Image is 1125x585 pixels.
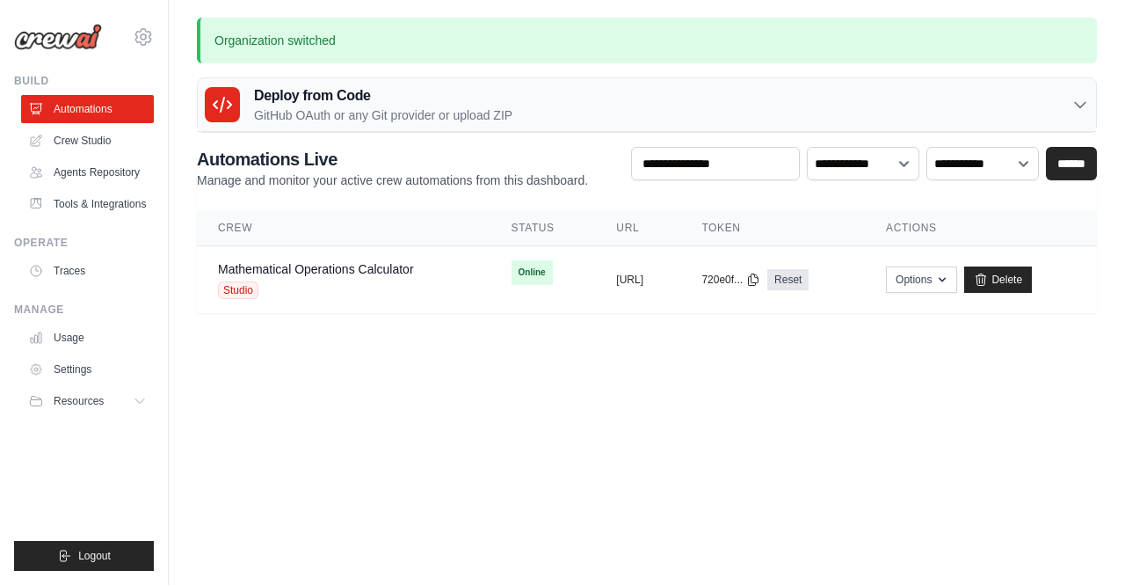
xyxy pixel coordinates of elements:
th: Token [680,210,865,246]
span: Resources [54,394,104,408]
th: Status [490,210,596,246]
a: Tools & Integrations [21,190,154,218]
button: Options [886,267,957,293]
span: Logout [78,549,111,563]
a: Traces [21,257,154,285]
th: URL [595,210,680,246]
h3: Deploy from Code [254,85,512,106]
h2: Automations Live [197,147,588,172]
a: Agents Repository [21,158,154,186]
a: Crew Studio [21,127,154,155]
div: Operate [14,236,154,250]
a: Settings [21,355,154,384]
th: Actions [865,210,1097,246]
p: GitHub OAuth or any Git provider or upload ZIP [254,106,512,124]
span: Studio [218,282,258,299]
div: Manage [14,303,154,317]
p: Manage and monitor your active crew automations from this dashboard. [197,172,588,189]
a: Delete [964,267,1032,293]
a: Automations [21,95,154,123]
p: Organization switched [197,18,1097,63]
button: 720e0f... [701,273,760,287]
button: Resources [21,387,154,415]
a: Usage [21,324,154,352]
div: Build [14,74,154,88]
img: Logo [14,24,102,50]
a: Reset [767,269,809,290]
a: Mathematical Operations Calculator [218,262,414,276]
span: Online [512,260,553,285]
th: Crew [197,210,490,246]
button: Logout [14,541,154,571]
